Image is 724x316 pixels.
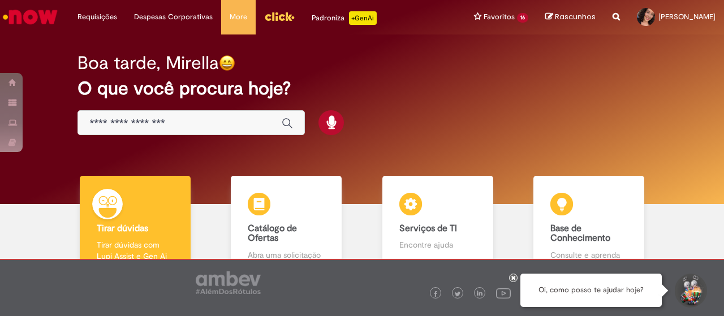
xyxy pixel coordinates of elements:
[219,55,235,71] img: happy-face.png
[196,271,261,294] img: logo_footer_ambev_rotulo_gray.png
[514,176,665,274] a: Base de Conhecimento Consulte e aprenda
[77,11,117,23] span: Requisições
[264,8,295,25] img: click_logo_yellow_360x200.png
[362,176,514,274] a: Serviços de TI Encontre ajuda
[550,249,627,261] p: Consulte e aprenda
[97,223,148,234] b: Tirar dúvidas
[399,239,476,250] p: Encontre ajuda
[77,53,219,73] h2: Boa tarde, Mirella
[230,11,247,23] span: More
[658,12,716,21] span: [PERSON_NAME]
[399,223,457,234] b: Serviços de TI
[496,285,511,300] img: logo_footer_youtube.png
[312,11,377,25] div: Padroniza
[59,176,211,274] a: Tirar dúvidas Tirar dúvidas com Lupi Assist e Gen Ai
[248,249,325,261] p: Abra uma solicitação
[349,11,377,25] p: +GenAi
[248,223,297,244] b: Catálogo de Ofertas
[455,291,460,297] img: logo_footer_twitter.png
[550,223,610,244] b: Base de Conhecimento
[517,13,528,23] span: 16
[1,6,59,28] img: ServiceNow
[433,291,438,297] img: logo_footer_facebook.png
[484,11,515,23] span: Favoritos
[477,291,482,297] img: logo_footer_linkedin.png
[545,12,596,23] a: Rascunhos
[673,274,707,308] button: Iniciar Conversa de Suporte
[520,274,662,307] div: Oi, como posso te ajudar hoje?
[211,176,363,274] a: Catálogo de Ofertas Abra uma solicitação
[97,239,174,262] p: Tirar dúvidas com Lupi Assist e Gen Ai
[555,11,596,22] span: Rascunhos
[77,79,646,98] h2: O que você procura hoje?
[134,11,213,23] span: Despesas Corporativas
